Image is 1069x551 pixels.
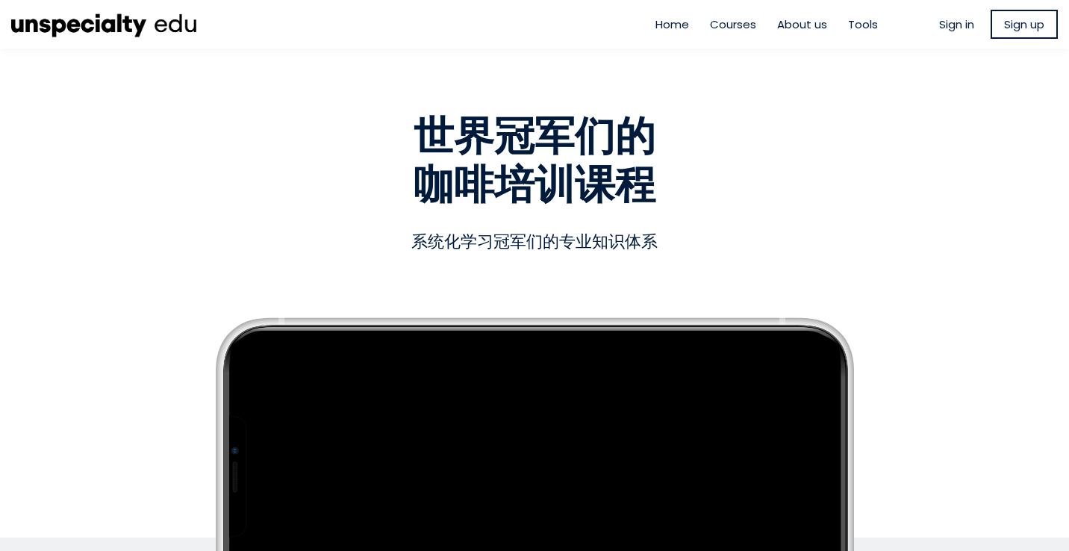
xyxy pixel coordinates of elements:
[11,7,198,41] img: ec8cb47d53a36d742fcbd71bcb90b6e6.png
[848,16,878,33] a: Tools
[939,16,974,33] a: Sign in
[1004,16,1044,33] span: Sign up
[777,16,827,33] a: About us
[109,228,960,255] div: 系统化学习冠军们的专业知识体系
[655,16,689,33] a: Home
[710,16,756,33] a: Courses
[991,10,1058,39] a: Sign up
[109,112,960,209] h1: 世界冠军们的 咖啡培训课程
